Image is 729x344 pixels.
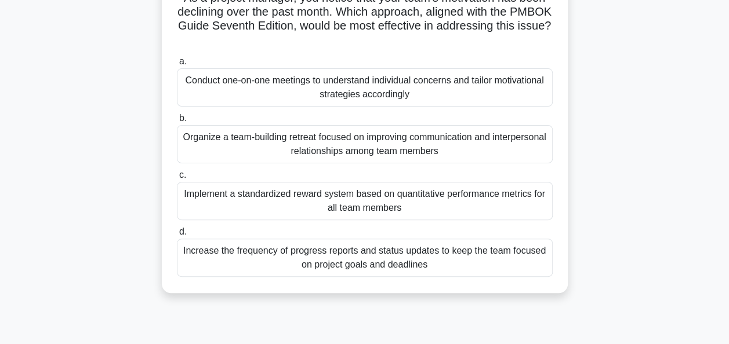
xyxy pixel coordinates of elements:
span: b. [179,113,187,123]
div: Increase the frequency of progress reports and status updates to keep the team focused on project... [177,239,553,277]
span: a. [179,56,187,66]
div: Conduct one-on-one meetings to understand individual concerns and tailor motivational strategies ... [177,68,553,107]
div: Implement a standardized reward system based on quantitative performance metrics for all team mem... [177,182,553,220]
span: c. [179,170,186,180]
div: Organize a team-building retreat focused on improving communication and interpersonal relationshi... [177,125,553,163]
span: d. [179,226,187,236]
